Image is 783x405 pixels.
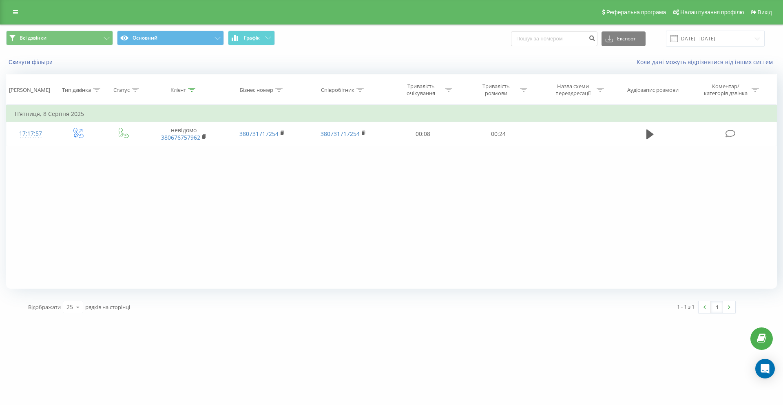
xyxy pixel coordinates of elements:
[20,35,46,41] span: Всі дзвінки
[602,31,646,46] button: Експорт
[145,122,223,146] td: невідомо
[627,87,679,93] div: Аудіозапис розмови
[399,83,443,97] div: Тривалість очікування
[239,130,279,138] a: 380731717254
[474,83,518,97] div: Тривалість розмови
[677,303,695,311] div: 1 - 1 з 1
[606,9,666,16] span: Реферальна програма
[460,122,535,146] td: 00:24
[240,87,273,93] div: Бізнес номер
[551,83,595,97] div: Назва схеми переадресації
[6,58,57,66] button: Скинути фільтри
[9,87,50,93] div: [PERSON_NAME]
[62,87,91,93] div: Тип дзвінка
[113,87,130,93] div: Статус
[117,31,224,45] button: Основний
[66,303,73,311] div: 25
[6,31,113,45] button: Всі дзвінки
[161,134,200,141] a: 380676757962
[755,359,775,378] div: Open Intercom Messenger
[15,126,46,142] div: 17:17:57
[170,87,186,93] div: Клієнт
[7,106,777,122] td: П’ятниця, 8 Серпня 2025
[321,87,354,93] div: Співробітник
[228,31,275,45] button: Графік
[244,35,260,41] span: Графік
[385,122,460,146] td: 00:08
[85,303,130,311] span: рядків на сторінці
[711,301,723,313] a: 1
[702,83,750,97] div: Коментар/категорія дзвінка
[511,31,597,46] input: Пошук за номером
[28,303,61,311] span: Відображати
[321,130,360,138] a: 380731717254
[637,58,777,66] a: Коли дані можуть відрізнятися вiд інших систем
[758,9,772,16] span: Вихід
[680,9,744,16] span: Налаштування профілю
